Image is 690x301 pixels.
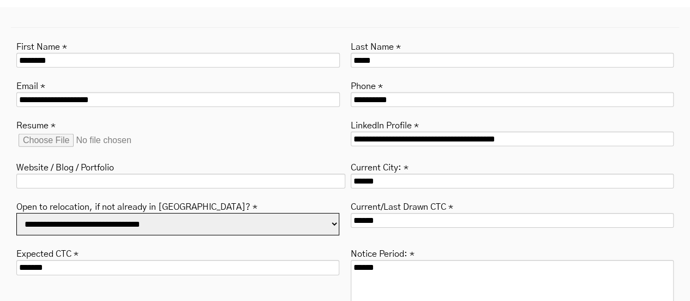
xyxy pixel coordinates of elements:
label: Current City: * [351,160,409,174]
label: Phone * [351,78,383,92]
label: Notice Period: * [351,246,415,260]
label: LinkedIn Profile * [351,117,419,132]
label: Email * [16,78,45,92]
label: Expected CTC * [16,246,79,260]
label: Current/Last Drawn CTC * [351,199,453,213]
label: Resume * [16,117,56,132]
label: Open to relocation, if not already in [GEOGRAPHIC_DATA]? * [16,199,257,213]
label: Website / Blog / Portfolio [16,160,114,174]
label: Last Name * [351,39,401,53]
label: First Name * [16,39,67,53]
